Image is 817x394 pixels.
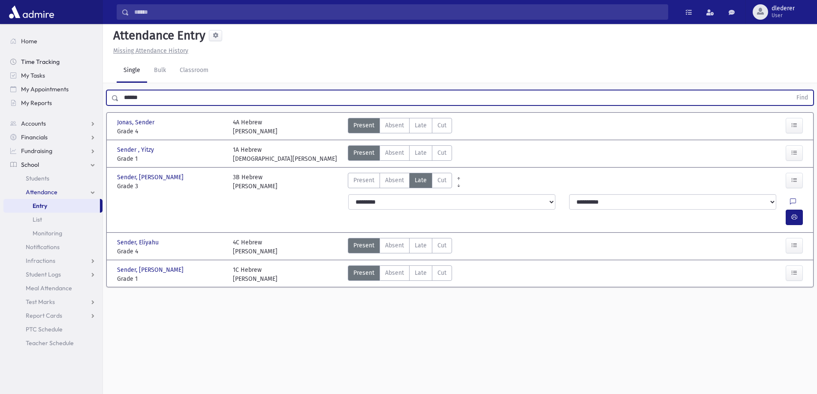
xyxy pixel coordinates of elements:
[437,121,446,130] span: Cut
[21,147,52,155] span: Fundraising
[385,268,404,277] span: Absent
[385,148,404,157] span: Absent
[3,322,103,336] a: PTC Schedule
[117,59,147,83] a: Single
[26,257,55,265] span: Infractions
[3,295,103,309] a: Test Marks
[3,226,103,240] a: Monitoring
[415,176,427,185] span: Late
[3,158,103,171] a: School
[233,173,277,191] div: 3B Hebrew [PERSON_NAME]
[3,171,103,185] a: Students
[117,247,224,256] span: Grade 4
[117,173,185,182] span: Sender, [PERSON_NAME]
[3,34,103,48] a: Home
[233,238,277,256] div: 4C Hebrew [PERSON_NAME]
[233,145,337,163] div: 1A Hebrew [DEMOGRAPHIC_DATA][PERSON_NAME]
[21,161,39,168] span: School
[348,118,452,136] div: AttTypes
[772,12,795,19] span: User
[117,274,224,283] span: Grade 1
[437,241,446,250] span: Cut
[415,241,427,250] span: Late
[348,145,452,163] div: AttTypes
[353,176,374,185] span: Present
[348,265,452,283] div: AttTypes
[415,148,427,157] span: Late
[26,174,49,182] span: Students
[415,121,427,130] span: Late
[117,118,156,127] span: Jonas, Sender
[353,268,374,277] span: Present
[3,199,100,213] a: Entry
[113,47,188,54] u: Missing Attendance History
[26,325,63,333] span: PTC Schedule
[117,127,224,136] span: Grade 4
[3,240,103,254] a: Notifications
[3,281,103,295] a: Meal Attendance
[21,99,52,107] span: My Reports
[26,188,57,196] span: Attendance
[26,298,55,306] span: Test Marks
[437,148,446,157] span: Cut
[3,309,103,322] a: Report Cards
[129,4,668,20] input: Search
[348,238,452,256] div: AttTypes
[21,72,45,79] span: My Tasks
[3,82,103,96] a: My Appointments
[385,121,404,130] span: Absent
[353,148,374,157] span: Present
[3,130,103,144] a: Financials
[3,268,103,281] a: Student Logs
[437,268,446,277] span: Cut
[117,154,224,163] span: Grade 1
[26,243,60,251] span: Notifications
[353,241,374,250] span: Present
[348,173,452,191] div: AttTypes
[33,229,62,237] span: Monitoring
[26,271,61,278] span: Student Logs
[233,265,277,283] div: 1C Hebrew [PERSON_NAME]
[26,312,62,319] span: Report Cards
[173,59,215,83] a: Classroom
[21,85,69,93] span: My Appointments
[3,336,103,350] a: Teacher Schedule
[147,59,173,83] a: Bulk
[21,120,46,127] span: Accounts
[385,176,404,185] span: Absent
[233,118,277,136] div: 4A Hebrew [PERSON_NAME]
[3,117,103,130] a: Accounts
[7,3,56,21] img: AdmirePro
[353,121,374,130] span: Present
[21,133,48,141] span: Financials
[117,265,185,274] span: Sender, [PERSON_NAME]
[772,5,795,12] span: dlederer
[791,90,813,105] button: Find
[3,96,103,110] a: My Reports
[117,182,224,191] span: Grade 3
[21,58,60,66] span: Time Tracking
[437,176,446,185] span: Cut
[3,185,103,199] a: Attendance
[21,37,37,45] span: Home
[3,254,103,268] a: Infractions
[3,144,103,158] a: Fundraising
[26,339,74,347] span: Teacher Schedule
[117,145,156,154] span: Sender , Yitzy
[415,268,427,277] span: Late
[117,238,160,247] span: Sender, Eliyahu
[33,202,47,210] span: Entry
[33,216,42,223] span: List
[110,47,188,54] a: Missing Attendance History
[385,241,404,250] span: Absent
[3,55,103,69] a: Time Tracking
[26,284,72,292] span: Meal Attendance
[3,213,103,226] a: List
[3,69,103,82] a: My Tasks
[110,28,205,43] h5: Attendance Entry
